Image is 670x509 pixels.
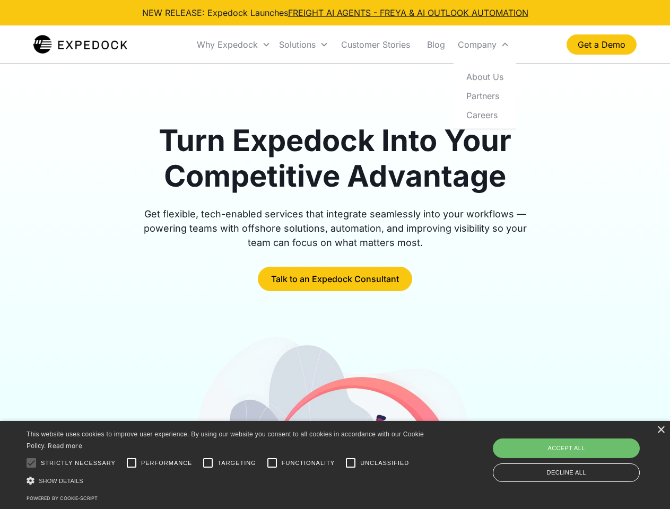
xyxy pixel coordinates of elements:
[27,431,424,450] span: This website uses cookies to improve user experience. By using our website you consent to all coo...
[279,39,316,50] div: Solutions
[193,27,275,63] div: Why Expedock
[333,27,419,63] a: Customer Stories
[282,459,335,468] span: Functionality
[458,105,512,124] a: Careers
[458,86,512,105] a: Partners
[454,63,516,129] nav: Company
[33,34,127,55] img: Expedock Logo
[258,267,412,291] a: Talk to an Expedock Consultant
[41,459,116,468] span: Strictly necessary
[458,39,497,50] div: Company
[493,394,670,509] iframe: Chat Widget
[288,7,528,18] a: FREIGHT AI AGENTS - FREYA & AI OUTLOOK AUTOMATION
[27,495,98,501] a: Powered by cookie-script
[454,27,514,63] div: Company
[141,459,193,468] span: Performance
[132,207,539,250] div: Get flexible, tech-enabled services that integrate seamlessly into your workflows — powering team...
[275,27,333,63] div: Solutions
[360,459,409,468] span: Unclassified
[419,27,454,63] a: Blog
[458,67,512,86] a: About Us
[48,442,82,450] a: Read more
[39,478,83,484] span: Show details
[197,39,258,50] div: Why Expedock
[217,459,256,468] span: Targeting
[132,123,539,194] h1: Turn Expedock Into Your Competitive Advantage
[27,475,428,486] div: Show details
[142,6,528,19] div: NEW RELEASE: Expedock Launches
[567,34,637,55] a: Get a Demo
[33,34,127,55] a: home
